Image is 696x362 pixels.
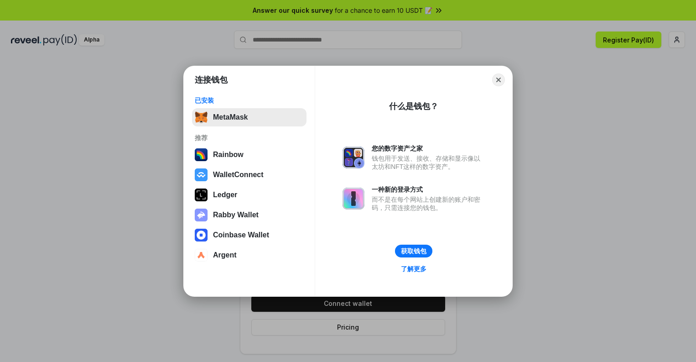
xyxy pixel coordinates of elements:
img: svg+xml,%3Csvg%20xmlns%3D%22http%3A%2F%2Fwww.w3.org%2F2000%2Fsvg%22%20width%3D%2228%22%20height%3... [195,189,208,201]
img: svg+xml,%3Csvg%20width%3D%2228%22%20height%3D%2228%22%20viewBox%3D%220%200%2028%2028%22%20fill%3D... [195,168,208,181]
div: Rabby Wallet [213,211,259,219]
div: 什么是钱包？ [389,101,438,112]
button: WalletConnect [192,166,306,184]
img: svg+xml,%3Csvg%20width%3D%22120%22%20height%3D%22120%22%20viewBox%3D%220%200%20120%20120%22%20fil... [195,148,208,161]
button: Argent [192,246,306,264]
div: Argent [213,251,237,259]
button: MetaMask [192,108,306,126]
button: Rainbow [192,146,306,164]
img: svg+xml,%3Csvg%20xmlns%3D%22http%3A%2F%2Fwww.w3.org%2F2000%2Fsvg%22%20fill%3D%22none%22%20viewBox... [195,209,208,221]
div: Rainbow [213,151,244,159]
img: svg+xml,%3Csvg%20fill%3D%22none%22%20height%3D%2233%22%20viewBox%3D%220%200%2035%2033%22%20width%... [195,111,208,124]
img: svg+xml,%3Csvg%20xmlns%3D%22http%3A%2F%2Fwww.w3.org%2F2000%2Fsvg%22%20fill%3D%22none%22%20viewBox... [343,147,364,168]
button: Close [492,73,505,86]
button: 获取钱包 [395,245,432,257]
img: svg+xml,%3Csvg%20xmlns%3D%22http%3A%2F%2Fwww.w3.org%2F2000%2Fsvg%22%20fill%3D%22none%22%20viewBox... [343,188,364,210]
div: 推荐 [195,134,304,142]
div: 获取钱包 [401,247,426,255]
img: svg+xml,%3Csvg%20width%3D%2228%22%20height%3D%2228%22%20viewBox%3D%220%200%2028%2028%22%20fill%3D... [195,249,208,262]
h1: 连接钱包 [195,74,228,85]
div: WalletConnect [213,171,264,179]
button: Coinbase Wallet [192,226,306,244]
div: 钱包用于发送、接收、存储和显示像以太坊和NFT这样的数字资产。 [372,154,485,171]
div: 您的数字资产之家 [372,144,485,152]
div: 一种新的登录方式 [372,185,485,194]
div: 了解更多 [401,265,426,273]
div: Coinbase Wallet [213,231,269,239]
button: Ledger [192,186,306,204]
img: svg+xml,%3Csvg%20width%3D%2228%22%20height%3D%2228%22%20viewBox%3D%220%200%2028%2028%22%20fill%3D... [195,229,208,241]
button: Rabby Wallet [192,206,306,224]
div: MetaMask [213,113,248,121]
div: Ledger [213,191,237,199]
div: 而不是在每个网站上创建新的账户和密码，只需连接您的钱包。 [372,195,485,212]
a: 了解更多 [395,263,432,275]
div: 已安装 [195,96,304,105]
